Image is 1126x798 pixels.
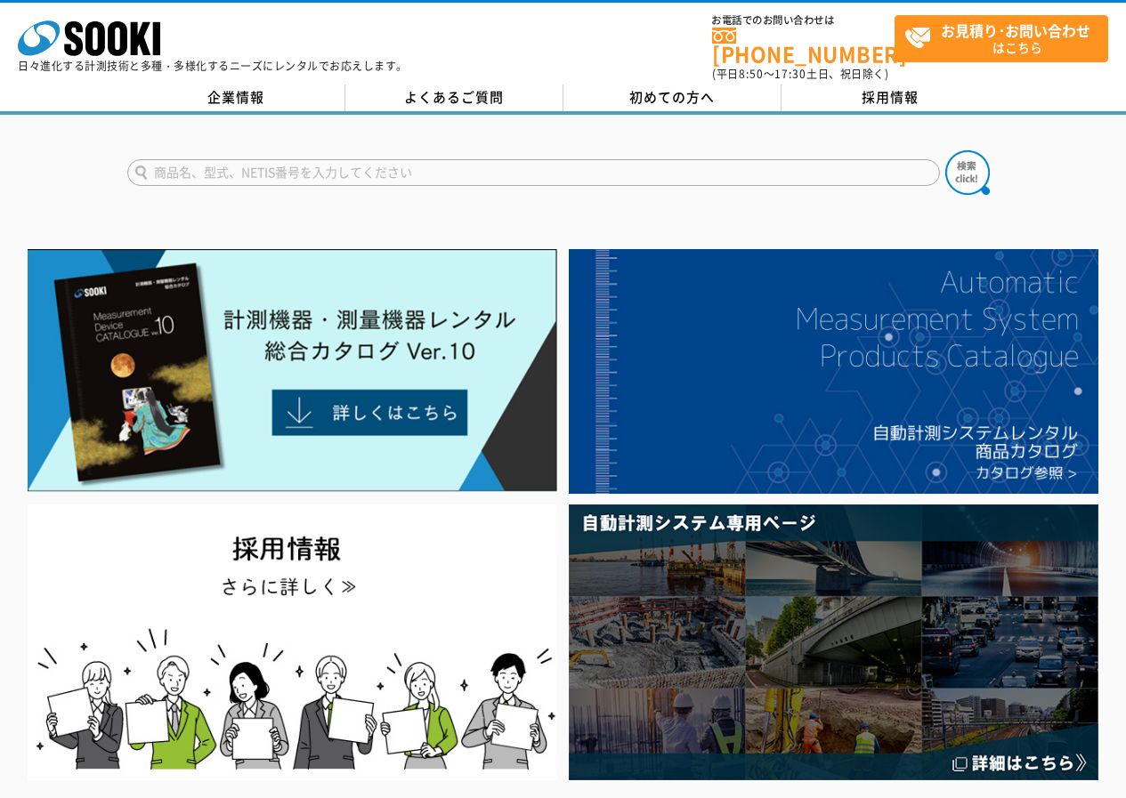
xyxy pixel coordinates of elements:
[629,87,715,107] span: 初めての方へ
[18,60,408,71] p: 日々進化する計測技術と多種・多様化するニーズにレンタルでお応えします。
[774,66,806,82] span: 17:30
[712,28,895,64] a: [PHONE_NUMBER]
[563,85,782,111] a: 初めての方へ
[345,85,563,111] a: よくあるご質問
[941,20,1090,41] strong: お見積り･お問い合わせ
[712,66,888,82] span: (平日 ～ 土日、祝日除く)
[569,249,1098,494] img: 自動計測システムカタログ
[782,85,1000,111] a: 採用情報
[569,504,1098,779] img: 自動計測システム専用ページ
[28,504,557,779] img: SOOKI recruit
[28,249,557,492] img: Catalog Ver10
[904,16,1107,60] span: はこちら
[712,15,895,26] span: お電話でのお問い合わせは
[895,15,1108,62] a: お見積り･お問い合わせはこちら
[127,85,345,111] a: 企業情報
[739,66,764,82] span: 8:50
[127,159,940,186] input: 商品名、型式、NETIS番号を入力してください
[945,150,990,195] img: btn_search.png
